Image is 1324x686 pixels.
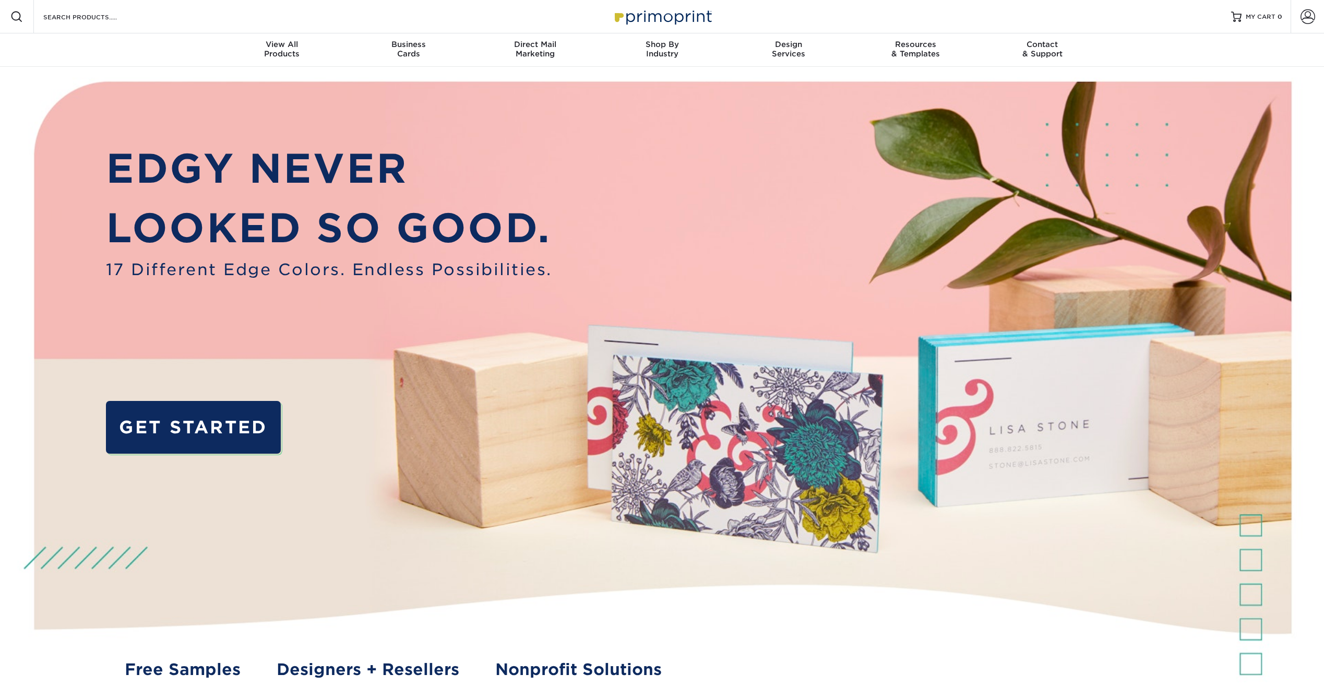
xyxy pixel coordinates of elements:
[106,258,552,282] span: 17 Different Edge Colors. Endless Possibilities.
[599,40,725,49] span: Shop By
[472,40,599,58] div: Marketing
[725,40,852,49] span: Design
[725,33,852,67] a: DesignServices
[345,40,472,58] div: Cards
[725,40,852,58] div: Services
[852,33,979,67] a: Resources& Templates
[979,40,1106,58] div: & Support
[610,5,714,28] img: Primoprint
[472,33,599,67] a: Direct MailMarketing
[42,10,144,23] input: SEARCH PRODUCTS.....
[979,40,1106,49] span: Contact
[219,33,345,67] a: View AllProducts
[219,40,345,49] span: View All
[106,198,552,258] p: LOOKED SO GOOD.
[599,33,725,67] a: Shop ByIndustry
[277,658,459,682] a: Designers + Resellers
[106,401,281,453] a: GET STARTED
[345,33,472,67] a: BusinessCards
[852,40,979,58] div: & Templates
[599,40,725,58] div: Industry
[1246,13,1275,21] span: MY CART
[979,33,1106,67] a: Contact& Support
[1278,13,1282,20] span: 0
[106,139,552,198] p: EDGY NEVER
[495,658,662,682] a: Nonprofit Solutions
[472,40,599,49] span: Direct Mail
[125,658,241,682] a: Free Samples
[345,40,472,49] span: Business
[852,40,979,49] span: Resources
[219,40,345,58] div: Products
